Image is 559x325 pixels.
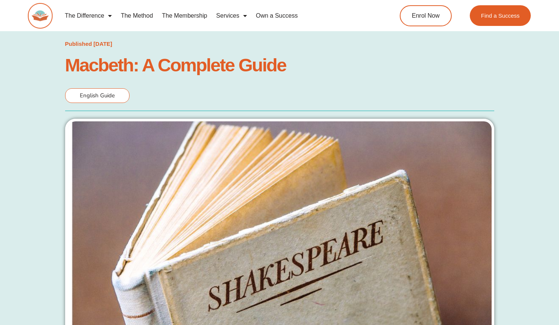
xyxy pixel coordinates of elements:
time: [DATE] [93,41,112,47]
a: The Difference [60,7,116,24]
a: Published [DATE] [65,39,113,49]
span: Published [65,41,92,47]
a: The Membership [157,7,212,24]
span: Find a Success [481,13,520,18]
span: English Guide [80,92,115,99]
nav: Menu [60,7,371,24]
span: Enrol Now [412,13,440,19]
a: Services [212,7,251,24]
a: Enrol Now [400,5,452,26]
a: The Method [116,7,157,24]
a: Find a Success [470,5,531,26]
a: Own a Success [251,7,302,24]
h1: Macbeth: A Complete Guide [65,57,494,73]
